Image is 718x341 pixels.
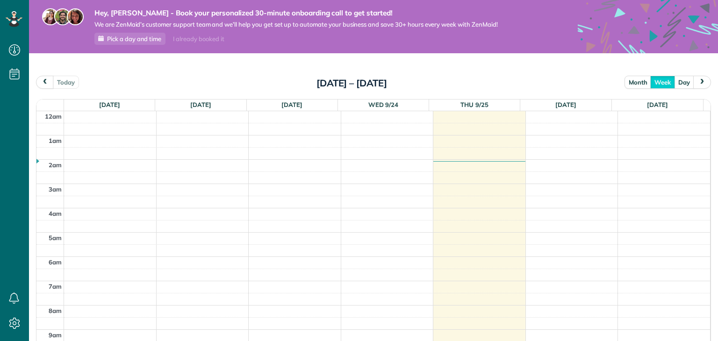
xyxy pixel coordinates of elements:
[53,76,79,88] button: today
[49,161,62,169] span: 2am
[94,33,165,45] a: Pick a day and time
[49,137,62,144] span: 1am
[49,258,62,266] span: 6am
[94,8,498,18] strong: Hey, [PERSON_NAME] - Book your personalized 30-minute onboarding call to get started!
[36,76,54,88] button: prev
[167,33,230,45] div: I already booked it
[49,210,62,217] span: 4am
[54,8,71,25] img: jorge-587dff0eeaa6aab1f244e6dc62b8924c3b6ad411094392a53c71c6c4a576187d.jpg
[67,8,84,25] img: michelle-19f622bdf1676172e81f8f8fba1fb50e276960ebfe0243fe18214015130c80e4.jpg
[49,307,62,314] span: 8am
[49,185,62,193] span: 3am
[368,101,399,108] span: Wed 9/24
[460,101,488,108] span: Thu 9/25
[555,101,576,108] span: [DATE]
[650,76,675,88] button: week
[94,21,498,28] span: We are ZenMaid’s customer support team and we’ll help you get set up to automate your business an...
[99,101,120,108] span: [DATE]
[45,113,62,120] span: 12am
[647,101,668,108] span: [DATE]
[281,101,302,108] span: [DATE]
[42,8,59,25] img: maria-72a9807cf96188c08ef61303f053569d2e2a8a1cde33d635c8a3ac13582a053d.jpg
[625,76,652,88] button: month
[49,331,62,339] span: 9am
[674,76,694,88] button: day
[49,234,62,242] span: 5am
[107,35,161,43] span: Pick a day and time
[693,76,711,88] button: next
[49,283,62,290] span: 7am
[190,101,211,108] span: [DATE]
[293,78,410,88] h2: [DATE] – [DATE]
